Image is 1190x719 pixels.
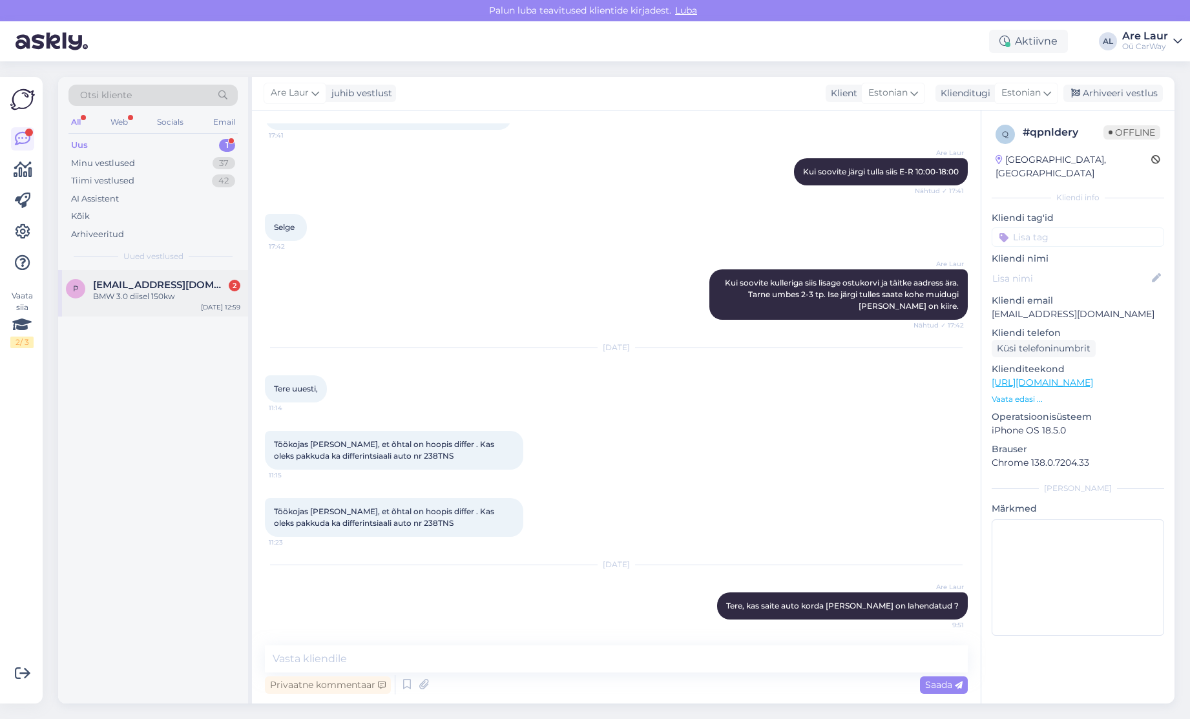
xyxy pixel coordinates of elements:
p: Vaata edasi ... [992,393,1164,405]
div: AL [1099,32,1117,50]
div: Arhiveeri vestlus [1063,85,1163,102]
div: Kliendi info [992,192,1164,203]
span: 17:41 [269,130,317,140]
div: 2 [229,280,240,291]
span: p [73,284,79,293]
div: Klient [826,87,857,100]
div: Tiimi vestlused [71,174,134,187]
span: 11:15 [269,470,317,480]
span: Tere uuesti, [274,384,318,393]
div: [DATE] [265,559,968,570]
div: # qpnldery [1023,125,1103,140]
p: iPhone OS 18.5.0 [992,424,1164,437]
div: BMW 3.0 diisel 150kw [93,291,240,302]
span: Estonian [868,86,908,100]
div: Privaatne kommentaar [265,676,391,694]
div: Oü CarWay [1122,41,1168,52]
div: All [68,114,83,130]
span: Estonian [1001,86,1041,100]
div: Kõik [71,210,90,223]
span: Luba [671,5,701,16]
span: 11:23 [269,537,317,547]
p: Märkmed [992,502,1164,516]
p: Brauser [992,443,1164,456]
p: Kliendi nimi [992,252,1164,266]
input: Lisa nimi [992,271,1149,286]
div: Uus [71,139,88,152]
p: Kliendi email [992,294,1164,307]
div: [DATE] [265,342,968,353]
div: Vaata siia [10,290,34,348]
input: Lisa tag [992,227,1164,247]
span: Are Laur [915,259,964,269]
div: Aktiivne [989,30,1068,53]
div: 37 [213,157,235,170]
span: porandahai@gmail.com [93,279,227,291]
div: Küsi telefoninumbrit [992,340,1096,357]
div: Klienditugi [935,87,990,100]
span: Are Laur [915,582,964,592]
div: 2 / 3 [10,337,34,348]
div: Email [211,114,238,130]
p: Klienditeekond [992,362,1164,376]
div: AI Assistent [71,193,119,205]
p: Kliendi tag'id [992,211,1164,225]
a: Are LaurOü CarWay [1122,31,1182,52]
div: Are Laur [1122,31,1168,41]
span: Nähtud ✓ 17:42 [913,320,964,330]
span: Kui soovite kulleriga siis lisage ostukorvi ja täitke aadress ära. Tarne umbes 2-3 tp. Ise järgi ... [725,278,961,311]
p: Operatsioonisüsteem [992,410,1164,424]
span: Nähtud ✓ 17:41 [915,186,964,196]
span: 17:42 [269,242,317,251]
div: Socials [154,114,186,130]
span: Saada [925,679,963,691]
span: Are Laur [915,148,964,158]
img: Askly Logo [10,87,35,112]
span: Offline [1103,125,1160,140]
div: Arhiveeritud [71,228,124,241]
div: 1 [219,139,235,152]
span: 11:14 [269,403,317,413]
div: [GEOGRAPHIC_DATA], [GEOGRAPHIC_DATA] [996,153,1151,180]
span: Selge [274,222,295,232]
div: [PERSON_NAME] [992,483,1164,494]
div: juhib vestlust [326,87,392,100]
div: 42 [212,174,235,187]
span: Are Laur [271,86,309,100]
p: [EMAIL_ADDRESS][DOMAIN_NAME] [992,307,1164,321]
span: Töökojas [PERSON_NAME], et õhtal on hoopis differ . Kas oleks pakkuda ka differintsiaali auto nr ... [274,506,496,528]
a: [URL][DOMAIN_NAME] [992,377,1093,388]
span: q [1002,129,1008,139]
p: Chrome 138.0.7204.33 [992,456,1164,470]
span: Tere, kas saite auto korda [PERSON_NAME] on lahendatud ? [726,601,959,610]
span: Kui soovite järgi tulla siis E-R 10:00-18:00 [803,167,959,176]
span: Töökojas [PERSON_NAME], et õhtal on hoopis differ . Kas oleks pakkuda ka differintsiaali auto nr ... [274,439,496,461]
span: Uued vestlused [123,251,183,262]
span: Otsi kliente [80,89,132,102]
div: Web [108,114,130,130]
p: Kliendi telefon [992,326,1164,340]
div: [DATE] 12:59 [201,302,240,312]
span: 9:51 [915,620,964,630]
div: Minu vestlused [71,157,135,170]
